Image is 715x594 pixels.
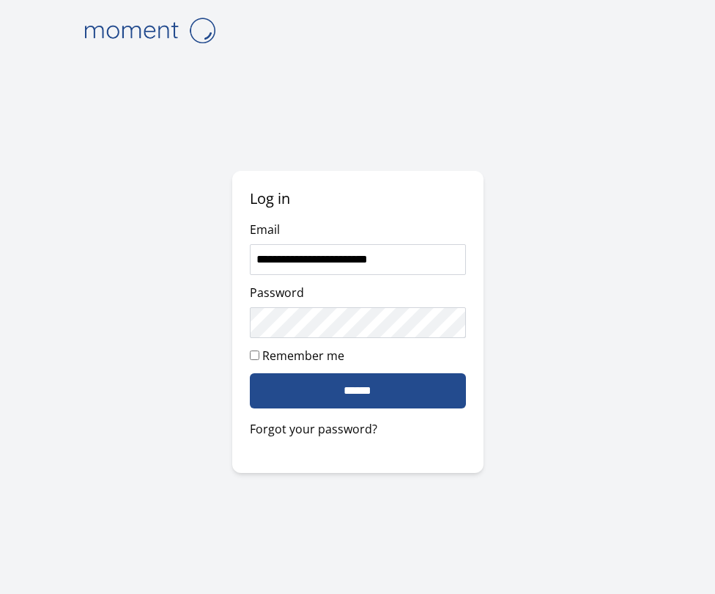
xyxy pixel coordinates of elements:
h2: Log in [250,188,466,209]
label: Remember me [262,348,344,364]
label: Email [250,221,280,238]
img: logo-4e3dc11c47720685a147b03b5a06dd966a58ff35d612b21f08c02c0306f2b779.png [76,12,223,49]
label: Password [250,285,304,301]
a: Forgot your password? [250,420,466,438]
